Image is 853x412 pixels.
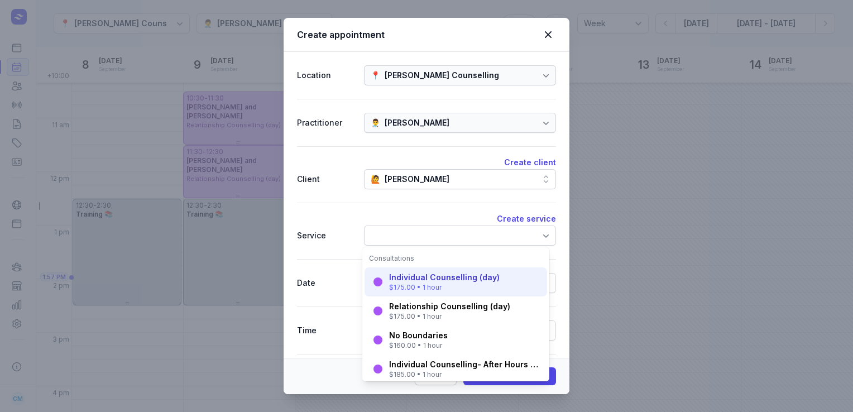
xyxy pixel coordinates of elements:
div: Create appointment [297,28,540,41]
button: Create service [497,212,556,226]
div: Practitioner [297,116,355,130]
div: 📍 [371,69,380,82]
div: Individual Counselling (day) [389,272,500,283]
div: No Boundaries [389,330,448,341]
div: Time [297,324,355,337]
div: Individual Counselling- After Hours (after 5pm) [389,359,540,370]
div: [PERSON_NAME] [385,116,449,130]
div: Consultations [369,254,543,263]
div: $185.00 • 1 hour [389,370,540,379]
div: $175.00 • 1 hour [389,312,510,321]
div: $175.00 • 1 hour [389,283,500,292]
div: $160.00 • 1 hour [389,341,448,350]
div: Date [297,276,355,290]
button: Create client [504,156,556,169]
div: Service [297,229,355,242]
div: 🙋️ [371,173,380,186]
div: 👨‍⚕️ [371,116,380,130]
div: Location [297,69,355,82]
div: [PERSON_NAME] Counselling [385,69,499,82]
div: Relationship Counselling (day) [389,301,510,312]
div: Client [297,173,355,186]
